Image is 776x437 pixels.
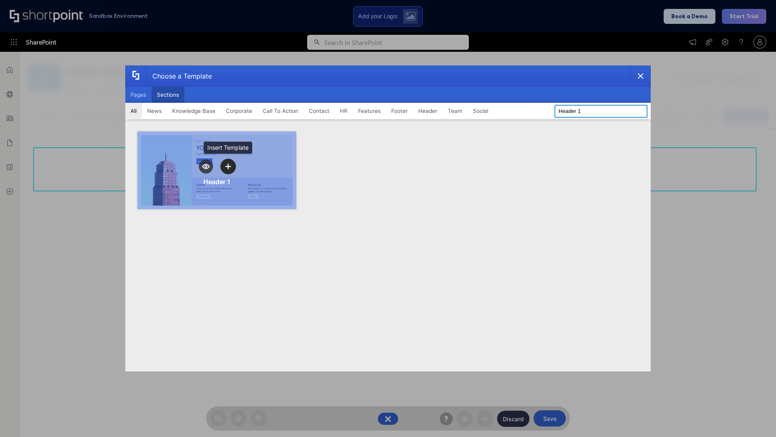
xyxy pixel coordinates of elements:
[304,103,335,119] button: Contact
[125,66,651,371] div: template selector
[125,87,152,103] button: Pages
[413,103,443,119] button: Header
[555,105,647,118] input: Search
[335,103,353,119] button: HR
[386,103,413,119] button: Footer
[443,103,468,119] button: Team
[167,103,221,119] button: Knowledge Base
[221,103,257,119] button: Corporate
[142,103,167,119] button: News
[353,103,386,119] button: Features
[152,87,184,103] button: Sections
[125,103,142,119] button: All
[146,66,212,86] div: Choose a Template
[736,398,776,437] iframe: Chat Widget
[203,178,230,186] div: Header 1
[468,103,493,119] button: Social
[257,103,304,119] button: Call To Action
